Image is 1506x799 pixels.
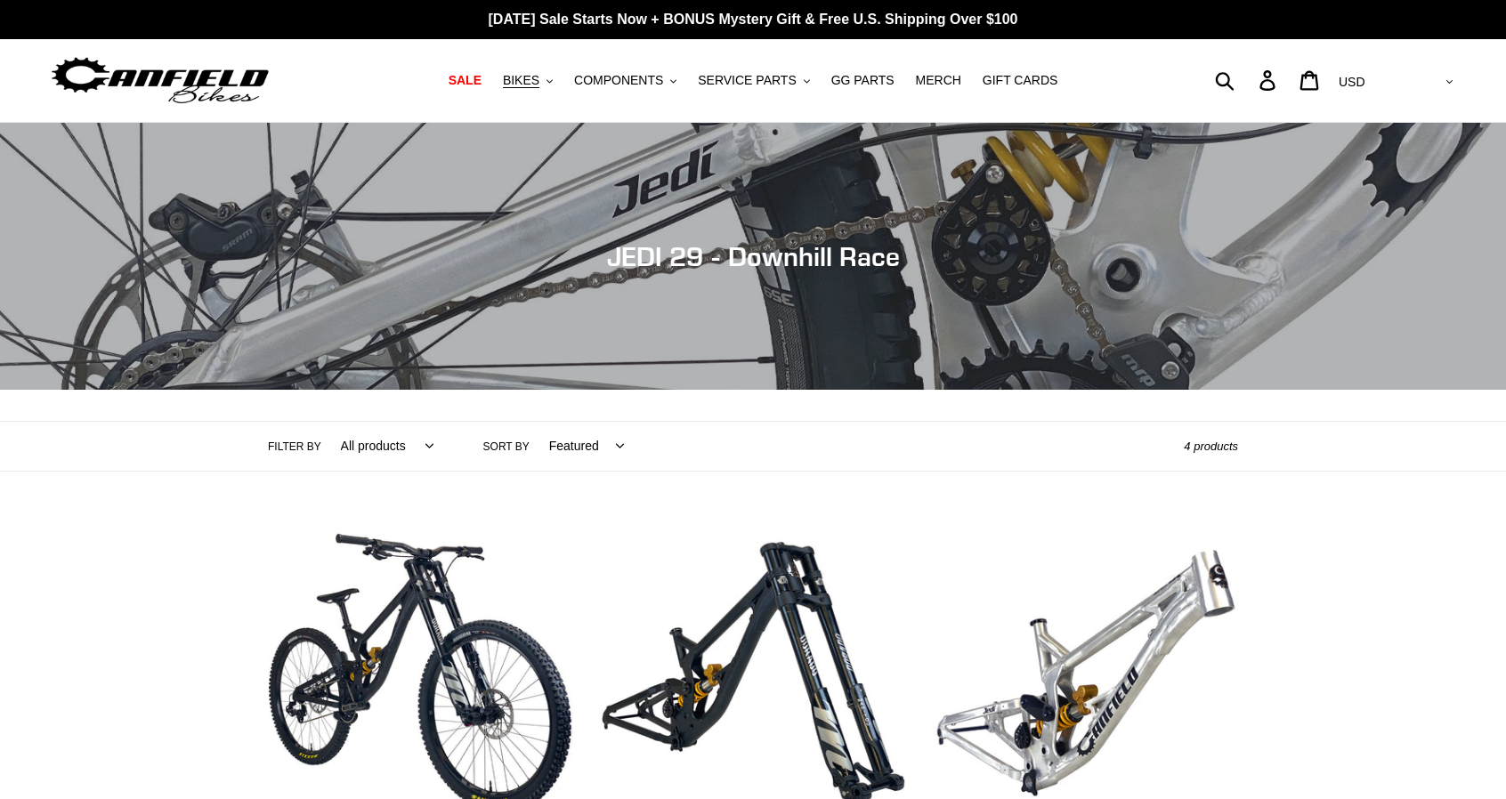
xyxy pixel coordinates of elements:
[698,73,796,88] span: SERVICE PARTS
[1225,61,1270,100] input: Search
[907,69,970,93] a: MERCH
[916,73,961,88] span: MERCH
[983,73,1058,88] span: GIFT CARDS
[689,69,818,93] button: SERVICE PARTS
[574,73,663,88] span: COMPONENTS
[607,240,900,272] span: JEDI 29 - Downhill Race
[503,73,539,88] span: BIKES
[268,439,321,455] label: Filter by
[565,69,685,93] button: COMPONENTS
[1184,440,1238,453] span: 4 products
[440,69,490,93] a: SALE
[831,73,895,88] span: GG PARTS
[483,439,530,455] label: Sort by
[494,69,562,93] button: BIKES
[974,69,1067,93] a: GIFT CARDS
[822,69,903,93] a: GG PARTS
[49,52,271,109] img: Canfield Bikes
[449,73,482,88] span: SALE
